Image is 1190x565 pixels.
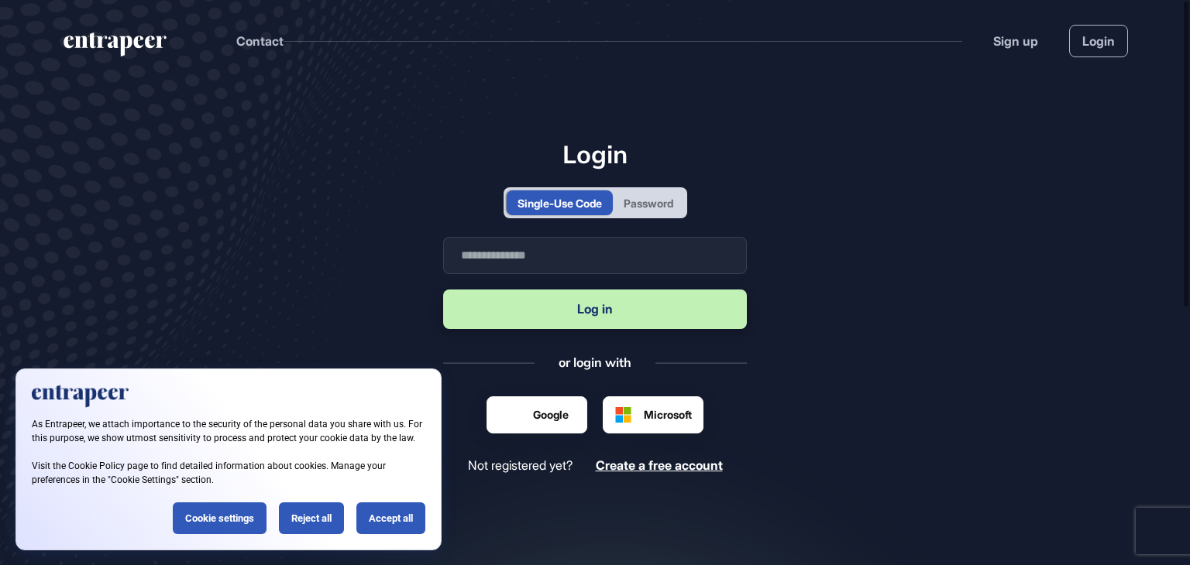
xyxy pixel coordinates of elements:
div: or login with [559,354,631,371]
button: Contact [236,31,284,51]
div: Single-Use Code [518,195,602,211]
span: Create a free account [596,457,723,473]
span: Microsoft [644,406,692,423]
span: Not registered yet? [468,458,573,473]
a: Create a free account [596,458,723,473]
div: Password [624,195,673,211]
a: Sign up [993,32,1038,50]
h1: Login [443,139,747,169]
a: entrapeer-logo [62,33,168,62]
a: Login [1069,25,1128,57]
button: Log in [443,289,747,329]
